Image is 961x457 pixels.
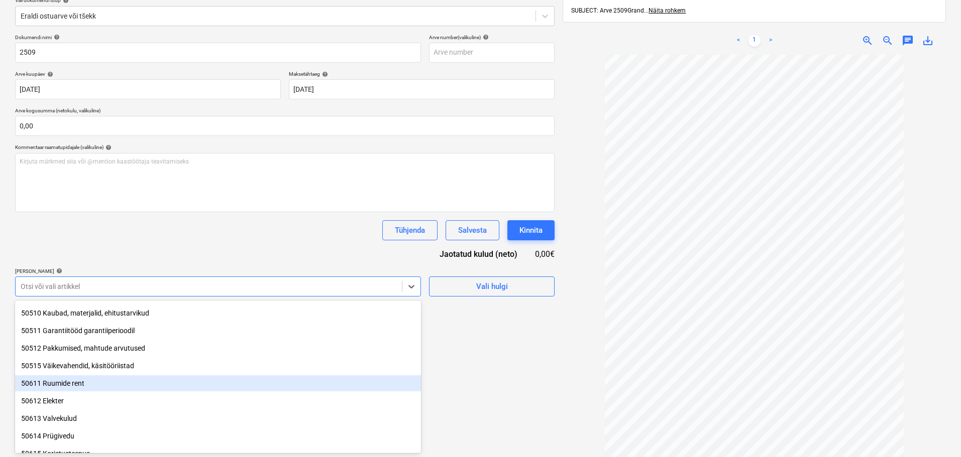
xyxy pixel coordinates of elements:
button: Salvesta [446,220,499,240]
span: help [481,34,489,40]
div: Vali hulgi [476,280,508,293]
div: 0,00€ [533,248,555,260]
div: 50512 Pakkumised, mahtude arvutused [15,340,421,356]
div: Kommentaar raamatupidajale (valikuline) [15,144,555,150]
a: Next page [765,35,777,47]
span: help [320,71,328,77]
div: Salvesta [458,224,487,237]
span: chat [902,35,914,47]
input: Tähtaega pole määratud [289,79,555,99]
div: 50613 Valvekulud [15,410,421,426]
a: Previous page [732,35,744,47]
p: Arve kogusumma (netokulu, valikuline) [15,107,555,116]
div: Dokumendi nimi [15,34,421,41]
span: zoom_out [882,35,894,47]
div: Tühjenda [395,224,425,237]
div: [PERSON_NAME] [15,268,421,274]
span: zoom_in [862,35,874,47]
div: Kinnita [519,224,543,237]
div: Jaotatud kulud (neto) [424,248,533,260]
span: save_alt [922,35,934,47]
button: Kinnita [507,220,555,240]
iframe: Chat Widget [911,409,961,457]
button: Tühjenda [382,220,438,240]
span: help [52,34,60,40]
input: Arve number [429,43,555,63]
div: Arve number (valikuline) [429,34,555,41]
div: 50612 Elekter [15,393,421,409]
div: Arve kuupäev [15,71,281,77]
input: Dokumendi nimi [15,43,421,63]
div: Maksetähtaeg [289,71,555,77]
span: ... [644,7,686,14]
span: help [45,71,53,77]
div: 50515 Väikevahendid, käsitööriistad [15,358,421,374]
div: 50614 Prügivedu [15,428,421,444]
div: 50510 Kaubad, materjalid, ehitustarvikud [15,305,421,321]
a: Page 1 is your current page [749,35,761,47]
span: Näita rohkem [649,7,686,14]
button: Vali hulgi [429,276,555,296]
span: help [54,268,62,274]
div: 50611 Ruumide rent [15,375,421,391]
div: 50511 Garantiitööd garantiiperioodil [15,323,421,339]
input: Arve kogusumma (netokulu, valikuline) [15,116,555,136]
span: help [103,144,112,150]
span: SUBJECT: Arve 2509Grand [571,7,644,14]
input: Arve kuupäeva pole määratud. [15,79,281,99]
